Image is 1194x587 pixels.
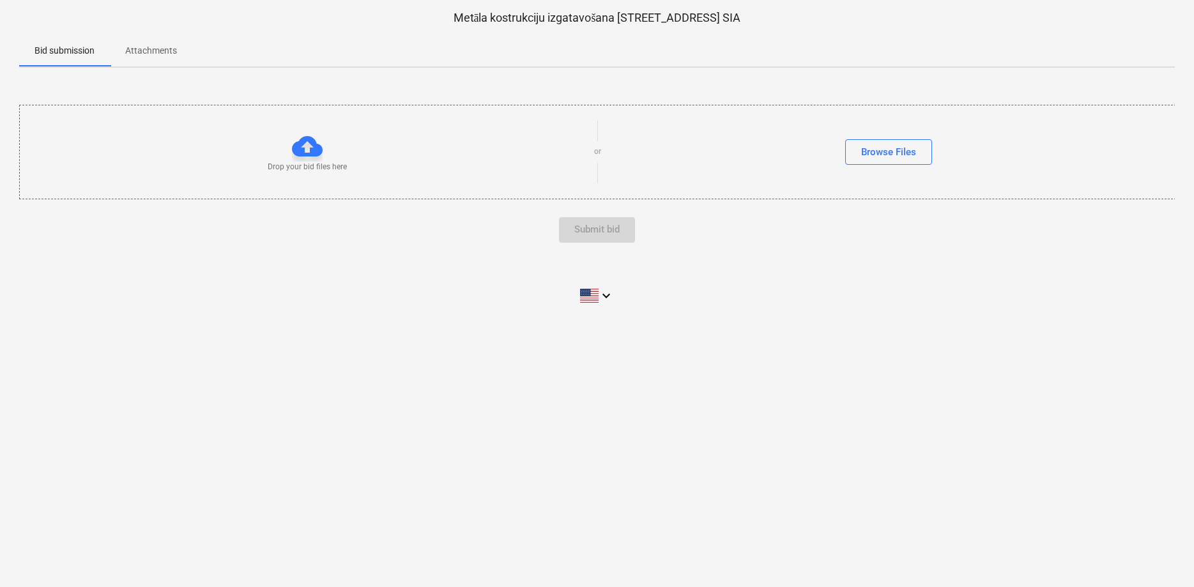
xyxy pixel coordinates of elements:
p: Attachments [125,44,177,57]
p: Drop your bid files here [268,162,347,172]
div: Drop your bid files hereorBrowse Files [19,105,1176,199]
p: Bid submission [34,44,95,57]
button: Browse Files [845,139,932,165]
p: Metāla kostrukciju izgatavošana [STREET_ADDRESS] SIA [19,10,1175,26]
i: keyboard_arrow_down [599,288,614,303]
div: Browse Files [861,144,916,160]
p: or [594,146,601,157]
